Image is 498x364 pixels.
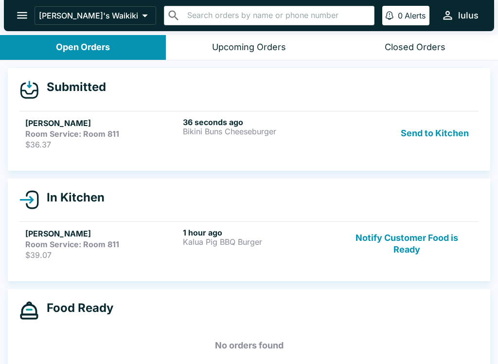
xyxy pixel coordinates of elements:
[341,228,473,260] button: Notify Customer Food is Ready
[19,221,479,266] a: [PERSON_NAME]Room Service: Room 811$39.071 hour agoKalua Pig BBQ BurgerNotify Customer Food is Ready
[25,239,119,249] strong: Room Service: Room 811
[183,237,337,246] p: Kalua Pig BBQ Burger
[458,10,479,21] div: lulus
[398,11,403,20] p: 0
[397,117,473,149] button: Send to Kitchen
[39,190,105,205] h4: In Kitchen
[25,228,179,239] h5: [PERSON_NAME]
[212,42,286,53] div: Upcoming Orders
[437,5,482,26] button: lulus
[19,111,479,155] a: [PERSON_NAME]Room Service: Room 811$36.3736 seconds agoBikini Buns CheeseburgerSend to Kitchen
[183,228,337,237] h6: 1 hour ago
[39,11,138,20] p: [PERSON_NAME]'s Waikiki
[56,42,110,53] div: Open Orders
[405,11,426,20] p: Alerts
[184,9,370,22] input: Search orders by name or phone number
[39,80,106,94] h4: Submitted
[183,127,337,136] p: Bikini Buns Cheeseburger
[385,42,445,53] div: Closed Orders
[10,3,35,28] button: open drawer
[25,250,179,260] p: $39.07
[19,328,479,363] h5: No orders found
[25,117,179,129] h5: [PERSON_NAME]
[25,129,119,139] strong: Room Service: Room 811
[35,6,156,25] button: [PERSON_NAME]'s Waikiki
[39,301,113,315] h4: Food Ready
[183,117,337,127] h6: 36 seconds ago
[25,140,179,149] p: $36.37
